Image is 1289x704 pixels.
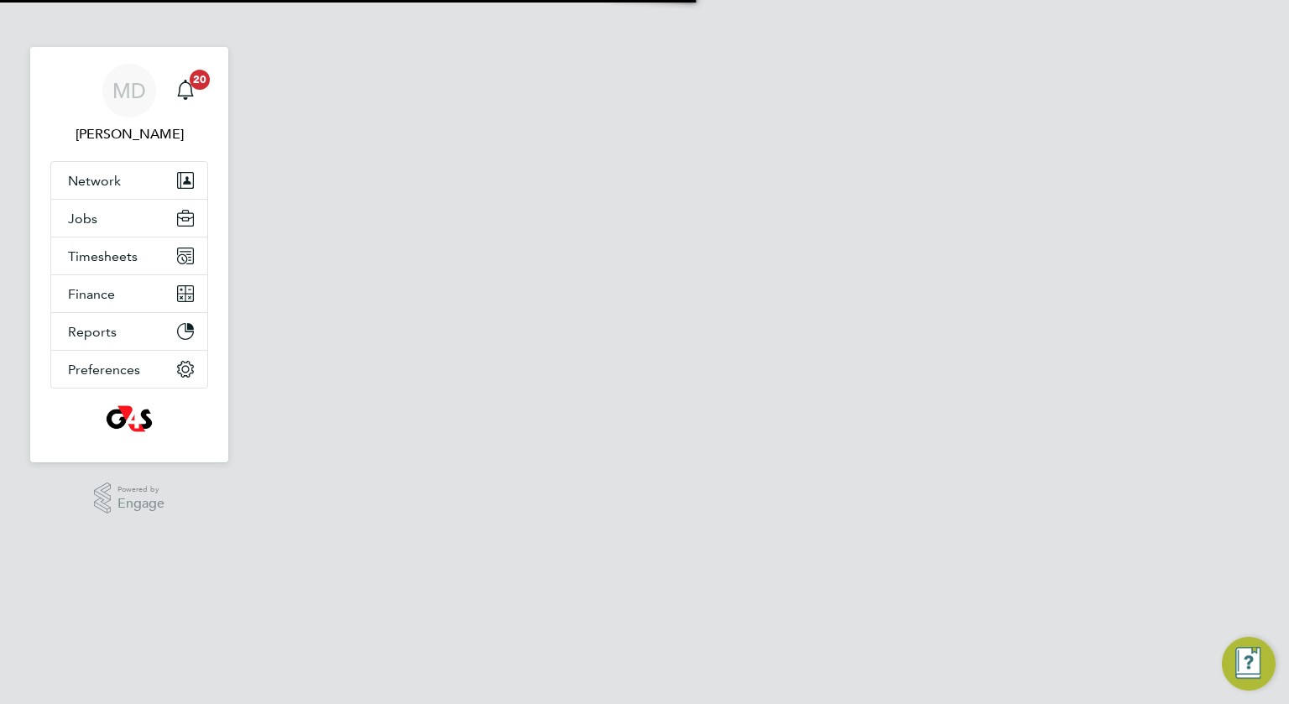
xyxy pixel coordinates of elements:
span: Powered by [117,482,164,497]
button: Finance [51,275,207,312]
span: Jobs [68,211,97,227]
span: Timesheets [68,248,138,264]
a: Go to home page [50,405,208,432]
button: Network [51,162,207,199]
span: Finance [68,286,115,302]
img: g4s1-logo-retina.png [106,405,152,432]
button: Timesheets [51,237,207,274]
button: Jobs [51,200,207,237]
nav: Main navigation [30,47,228,462]
button: Reports [51,313,207,350]
a: MD[PERSON_NAME] [50,64,208,144]
a: Powered byEngage [94,482,165,514]
span: Reports [68,324,117,340]
a: 20 [169,64,202,117]
span: Preferences [68,362,140,378]
span: Mark Domigan [50,124,208,144]
button: Engage Resource Center [1222,637,1276,691]
span: MD [112,80,146,102]
button: Preferences [51,351,207,388]
span: Engage [117,497,164,511]
span: Network [68,173,121,189]
span: 20 [190,70,210,90]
